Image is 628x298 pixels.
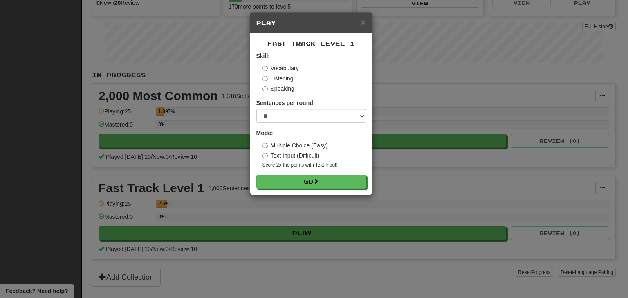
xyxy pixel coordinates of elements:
input: Multiple Choice (Easy) [262,143,268,148]
strong: Mode: [256,130,273,136]
label: Sentences per round: [256,99,315,107]
span: × [361,18,366,27]
input: Text Input (Difficult) [262,153,268,158]
input: Vocabulary [262,66,268,71]
button: Close [361,18,366,27]
strong: Skill: [256,53,270,59]
input: Listening [262,76,268,81]
label: Text Input (Difficult) [262,151,320,160]
label: Listening [262,74,294,82]
input: Speaking [262,86,268,91]
label: Speaking [262,85,294,93]
label: Vocabulary [262,64,299,72]
small: Score 2x the points with Text Input ! [262,162,366,169]
button: Go [256,175,366,189]
span: Fast Track Level 1 [267,40,355,47]
h5: Play [256,19,366,27]
label: Multiple Choice (Easy) [262,141,328,149]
